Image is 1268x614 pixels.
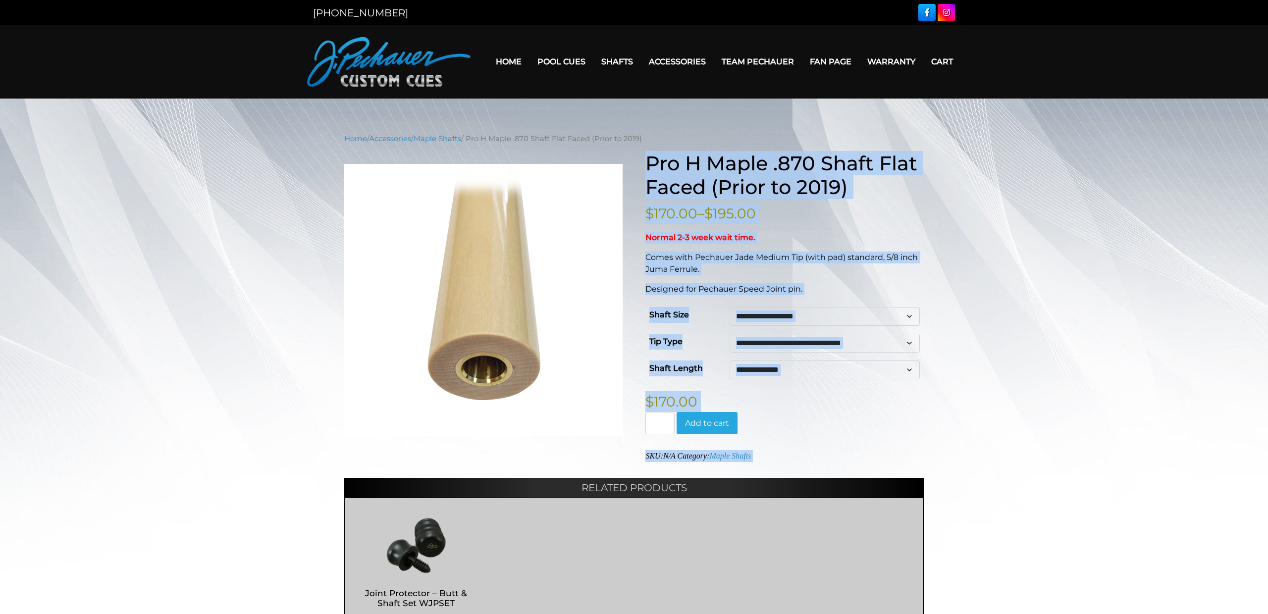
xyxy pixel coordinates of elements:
h1: Pro H Maple .870 Shaft Flat Faced (Prior to 2019) [645,152,924,199]
a: Pool Cues [529,49,593,74]
img: Joint Protector - Butt & Shaft Set WJPSET [355,515,478,575]
nav: Breadcrumb [344,133,924,144]
label: Tip Type [649,334,683,350]
a: Accessories [641,49,714,74]
label: Shaft Size [649,307,689,323]
input: Product quantity [645,412,674,435]
label: Shaft Length [649,360,703,376]
span: $ [645,393,654,410]
bdi: 170.00 [645,393,697,410]
p: Designed for Pechauer Speed Joint pin. [645,283,924,295]
a: Maple Shafts [709,452,751,460]
a: Warranty [859,49,923,74]
span: N/A [663,452,676,460]
a: Home [488,49,529,74]
a: Team Pechauer [714,49,802,74]
a: Fan Page [802,49,859,74]
a: [PHONE_NUMBER] [313,7,408,19]
img: Pechauer Custom Cues [307,37,471,87]
bdi: 195.00 [704,205,756,222]
a: Accessories [369,134,411,143]
strong: Normal 2-3 week wait time. [645,233,755,242]
a: Shafts [593,49,641,74]
h2: Joint Protector – Butt & Shaft Set WJPSET [355,584,478,613]
span: Category: [678,452,751,460]
span: $ [645,205,654,222]
a: Maple Shafts [414,134,461,143]
button: Add to cart [677,412,738,435]
img: pro h maple .870 flat [344,164,623,436]
span: SKU: [645,452,675,460]
a: Home [344,134,367,143]
span: $ [704,205,713,222]
p: Comes with Pechauer Jade Medium Tip (with pad) standard, 5/8 inch Juma Ferrule. [645,252,924,275]
h2: Related products [344,478,924,498]
p: – [645,203,924,224]
bdi: 170.00 [645,205,697,222]
a: Cart [923,49,961,74]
